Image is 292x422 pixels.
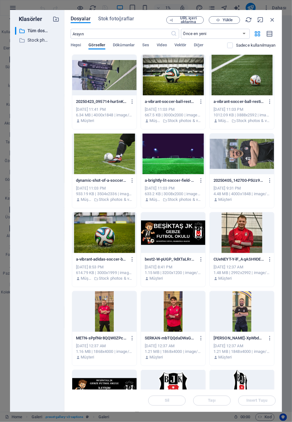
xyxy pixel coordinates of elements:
div: [DATE] 12:37 AM [145,343,202,349]
p: Müşteri [149,118,161,124]
p: METN-sPpfNir8QQW0ZPcCqvVkZQ.jpg [76,335,127,341]
p: best2-W-pUGP_9dXTaLRrdG7_WNw.png [145,257,196,262]
p: Stock photos & videos [28,37,48,44]
div: Yükleyen:: Müşteri | Klasör: Stock photos & videos [145,118,202,124]
i: Kapat [269,16,276,23]
span: Hepsi [71,41,81,50]
p: Müşteri [218,276,232,281]
div: 1.21 MB | 1868x4000 | image/jpeg [145,349,202,354]
p: Klasörler [15,15,42,23]
span: Görseller [88,41,105,50]
div: [DATE] 12:37 AM [214,264,270,270]
p: SERKAN-mbTQQdaDWaGDWqVVCvpbUA.jpg [145,335,196,341]
span: Dökümanlar [113,41,135,50]
p: Stock photos & videos [99,276,133,281]
div: 933.19 KB | 3504x2336 | image/jpeg [76,191,133,197]
p: Müşteri [81,276,92,281]
div: [DATE] 12:37 AM [214,343,270,349]
p: a-vibrant-soccer-ball-resting-on-a-pristine-grass-field-beside-a-white-sideline-NBATnT51nT_fUAKgm... [214,99,264,104]
div: 1.21 MB | 1848x4000 | image/jpeg [214,349,270,354]
i: Yeniden Yükle [245,16,252,23]
div: [DATE] 11:41 PM [76,107,133,112]
p: Stock photos & videos [236,118,270,124]
p: Sadece web sitesinde kullanılmayan dosyaları görüntüleyin. Bu oturum sırasında eklenen dosyalar h... [236,43,276,48]
div: 1.48 MB | 2992x2992 | image/jpeg [214,270,270,276]
div: [DATE] 8:53 PM [76,264,133,270]
p: MUSTAFA-XpWbdQJClqtvikYW1h7XHw.jpg [214,335,264,341]
div: [DATE] 11:03 PM [76,186,133,191]
div: [DATE] 12:37 AM [76,343,133,349]
span: Vektör [174,41,187,50]
span: URL içeri aktarma [176,16,201,24]
p: Stock photos & videos [168,118,202,124]
p: a-brightly-lit-soccer-field-at-night-in-norrtalje-sweden-showcasing-green-turf-and-stadium-lights... [145,178,196,183]
i: Küçült [257,16,264,23]
button: URL içeri aktarma [166,16,204,24]
p: Müşteri [81,354,94,360]
div: 1012.09 KB | 3888x2592 | image/jpeg [214,112,270,118]
div: Yükleyen:: Müşteri | Klasör: Stock photos & videos [76,276,133,281]
div: Yükleyen:: Müşteri | Klasör: Stock photos & videos [76,197,133,202]
div: Yükleyen:: Müşteri | Klasör: Stock photos & videos [145,197,202,202]
button: Yükle [209,16,240,24]
div: 633.2 KB | 3008x2000 | image/jpeg [145,191,202,197]
div: 667.5 KB | 3000x2000 | image/jpeg [145,112,202,118]
p: Müşteri [218,354,232,360]
p: Müşteri [81,118,94,124]
p: 20250423_095714-hur5nKYiUmLG0lB8gWyd9g.jpg [76,99,127,104]
p: Tüm dosyalar [28,27,48,34]
div: [DATE] 11:03 PM [145,186,202,191]
div: 614.79 KB | 3000x1999 | image/jpeg [76,270,133,276]
span: Stok fotoğraflar [98,15,134,23]
span: Dosyalar [71,15,91,23]
p: Müşteri [218,118,230,124]
div: 4.48 MB | 4000x1848 | image/jpeg [214,191,270,197]
p: Müşteri [149,276,163,281]
p: dynamic-shot-of-a-soccer-player-kicking-the-ball-on-a-grassy-field-showcasing-fast-paced-sports-a... [76,178,127,183]
p: Müşteri [149,354,163,360]
p: CUeNEYT-Y-lF_AqASH9DEN_1gSuAgw.jpg [214,257,264,262]
div: [DATE] 11:03 PM [214,107,270,112]
p: Stock photos & videos [168,197,202,202]
input: Arayın [71,29,171,39]
div: 1.15 MB | 3200x1200 | image/png [145,270,202,276]
div: ​ [15,27,16,35]
p: a-vibrant-adidas-soccer-ball-on-a-green-field-perfect-for-sports-enthusiasts-703k-83Nof7zaUO_EK78... [76,257,127,262]
div: 6.34 MB | 4000x1848 | image/jpeg [76,112,133,118]
span: Ses [142,41,149,50]
div: [DATE] 11:03 PM [145,107,202,112]
i: Yeni klasör oluştur [53,16,59,23]
p: 20250405_142700-P5Uz9gpy7AXAIB0BjoDKzw.jpg [214,178,264,183]
span: Yükle [223,18,233,22]
div: 1.16 MB | 1868x4000 | image/jpeg [76,349,133,354]
p: Müşteri [218,197,232,202]
span: Video [157,41,167,50]
p: Müşteri [149,197,161,202]
span: Diğer [194,41,204,50]
p: a-vibrant-soccer-ball-rests-on-a-lush-green-field-inside-an-empty-stadium-capturing-the-essence-o... [145,99,196,104]
div: Yükleyen:: Müşteri | Klasör: Stock photos & videos [214,118,270,124]
p: Stock photos & videos [99,197,133,202]
p: Müşteri [81,197,92,202]
div: Stock photos & videos [15,36,59,44]
div: [DATE] 9:31 PM [214,186,270,191]
div: [DATE] 8:41 PM [145,264,202,270]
